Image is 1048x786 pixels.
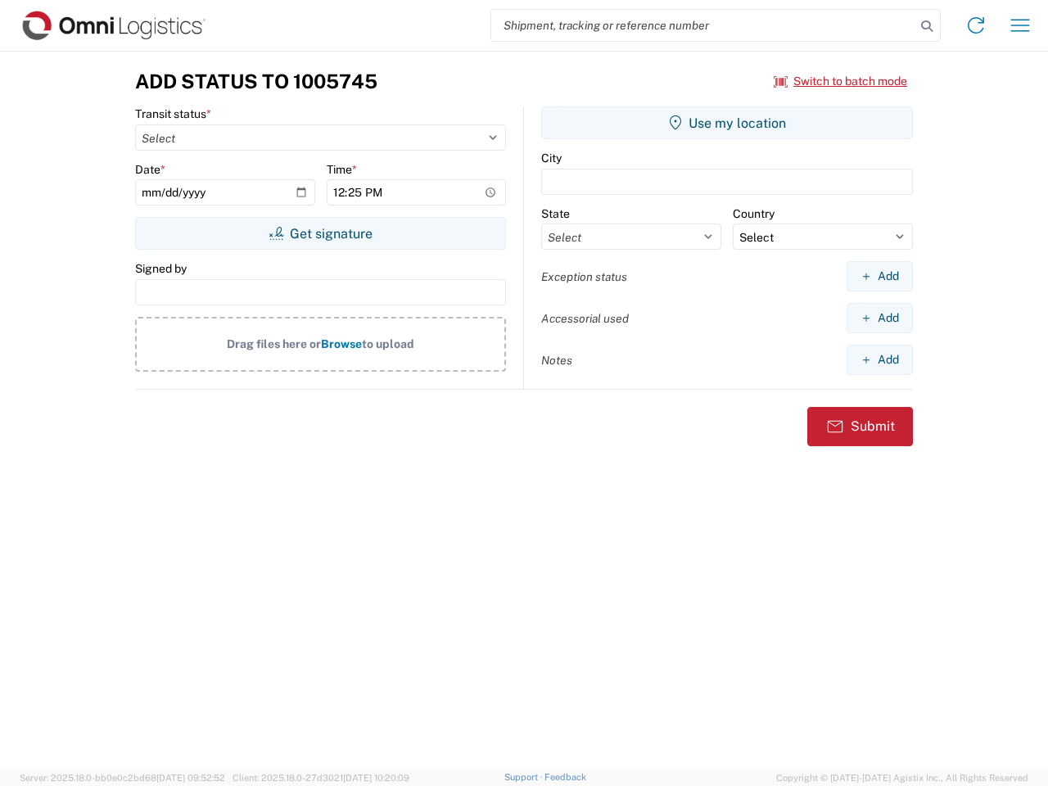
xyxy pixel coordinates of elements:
[343,773,409,783] span: [DATE] 10:20:09
[541,269,627,284] label: Exception status
[491,10,915,41] input: Shipment, tracking or reference number
[847,261,913,291] button: Add
[362,337,414,350] span: to upload
[135,162,165,177] label: Date
[135,106,211,121] label: Transit status
[327,162,357,177] label: Time
[233,773,409,783] span: Client: 2025.18.0-27d3021
[135,217,506,250] button: Get signature
[135,70,377,93] h3: Add Status to 1005745
[807,407,913,446] button: Submit
[774,68,907,95] button: Switch to batch mode
[321,337,362,350] span: Browse
[541,151,562,165] label: City
[544,772,586,782] a: Feedback
[847,303,913,333] button: Add
[541,311,629,326] label: Accessorial used
[504,772,545,782] a: Support
[135,261,187,276] label: Signed by
[541,206,570,221] label: State
[776,770,1028,785] span: Copyright © [DATE]-[DATE] Agistix Inc., All Rights Reserved
[847,345,913,375] button: Add
[20,773,225,783] span: Server: 2025.18.0-bb0e0c2bd68
[541,353,572,368] label: Notes
[227,337,321,350] span: Drag files here or
[156,773,225,783] span: [DATE] 09:52:52
[541,106,913,139] button: Use my location
[733,206,775,221] label: Country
